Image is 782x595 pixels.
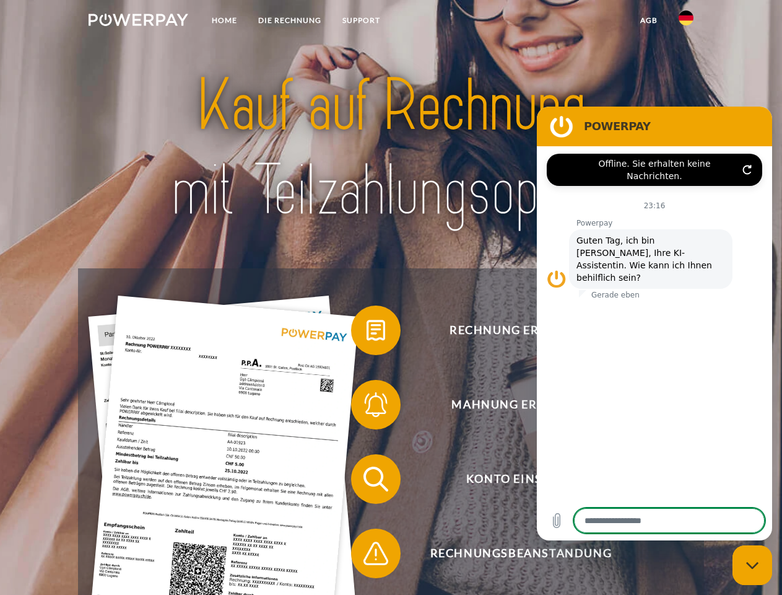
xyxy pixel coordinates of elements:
[118,59,664,237] img: title-powerpay_de.svg
[351,306,673,355] button: Rechnung erhalten?
[351,454,673,504] button: Konto einsehen
[369,306,672,355] span: Rechnung erhalten?
[360,538,391,569] img: qb_warning.svg
[537,107,772,540] iframe: Messaging-Fenster
[369,454,672,504] span: Konto einsehen
[360,464,391,495] img: qb_search.svg
[89,14,188,26] img: logo-powerpay-white.svg
[732,545,772,585] iframe: Schaltfläche zum Öffnen des Messaging-Fensters; Konversation läuft
[679,11,693,25] img: de
[360,315,391,346] img: qb_bill.svg
[630,9,668,32] a: agb
[351,529,673,578] button: Rechnungsbeanstandung
[332,9,391,32] a: SUPPORT
[369,380,672,430] span: Mahnung erhalten?
[369,529,672,578] span: Rechnungsbeanstandung
[248,9,332,32] a: DIE RECHNUNG
[360,389,391,420] img: qb_bell.svg
[351,380,673,430] button: Mahnung erhalten?
[201,9,248,32] a: Home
